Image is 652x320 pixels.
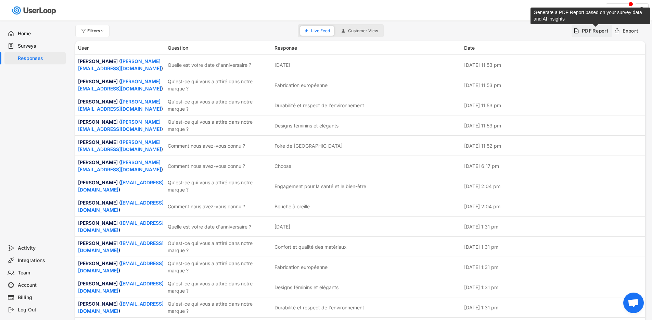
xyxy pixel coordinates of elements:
div: Qu'est-ce qui vous a attiré dans notre marque ? [168,239,270,254]
div: [PERSON_NAME] ( ) [78,159,164,173]
div: Qu'est-ce qui vous a attiré dans notre marque ? [168,280,270,294]
div: Confort et qualité des matériaux [274,243,347,250]
div: Qu'est-ce qui vous a attiré dans notre marque ? [168,179,270,193]
div: Qu'est-ce qui vous a attiré dans notre marque ? [168,98,270,112]
a: [EMAIL_ADDRESS][DOMAIN_NAME] [78,240,164,253]
div: Responses [18,55,63,62]
div: [DATE] 11:53 pm [464,61,643,69]
div: [DATE] 1:31 pm [464,223,643,230]
div: Mots-clés [85,40,105,45]
img: website_grey.svg [11,18,16,23]
div: [DATE] 1:31 pm [464,263,643,271]
div: Log Out [18,307,63,313]
div: [DATE] [274,223,290,230]
div: [DATE] 1:31 pm [464,243,643,250]
div: PDF Report [582,28,609,34]
div: [PERSON_NAME] ( ) [78,118,164,133]
div: Response [274,44,460,51]
div: [PERSON_NAME] ( ) [78,280,164,294]
div: [DATE] 6:17 pm [464,162,643,170]
div: Fabrication européenne [274,263,328,271]
div: [PERSON_NAME] ( ) [78,300,164,315]
text:  [639,7,644,13]
div: Surveys [18,43,63,49]
div: v 4.0.25 [19,11,34,16]
a: [EMAIL_ADDRESS][DOMAIN_NAME] [78,260,164,273]
div: [PERSON_NAME] ( ) [78,58,164,72]
div: Updates [610,8,629,13]
div: Filters [87,29,105,33]
div: Fabrication européenne [274,82,328,89]
span: Live Feed [311,29,330,33]
div: Home [18,30,63,37]
div: [PERSON_NAME] ( ) [78,199,164,213]
span: Customer View [348,29,378,33]
div: Question [168,44,270,51]
div: [DATE] 11:53 pm [464,122,643,129]
div: Account [18,282,63,288]
a: [EMAIL_ADDRESS][DOMAIN_NAME] [78,301,164,314]
div: [DATE] 2:04 pm [464,183,643,190]
div: [PERSON_NAME] ( ) [78,179,164,193]
div: Designs féminins et élégants [274,284,338,291]
div: [DATE] [274,61,290,69]
div: [PERSON_NAME] ( ) [78,219,164,234]
a: Ouvrir le chat [623,293,644,313]
div: Comment nous avez-vous connu ? [168,142,270,149]
div: Comment nous avez-vous connu ? [168,203,270,210]
a: [EMAIL_ADDRESS][DOMAIN_NAME] [78,200,164,213]
div: Quelle est votre date d'anniversaire ? [168,223,270,230]
img: userloop-logo-01.svg [10,3,59,17]
img: tab_domain_overview_orange.svg [28,40,33,45]
div: Billing [18,294,63,301]
div: [PERSON_NAME] ( ) [78,98,164,112]
div: [DATE] 1:31 pm [464,284,643,291]
div: Team [18,270,63,276]
a: [EMAIL_ADDRESS][DOMAIN_NAME] [78,220,164,233]
div: Export [623,28,639,34]
a: [EMAIL_ADDRESS][DOMAIN_NAME] [78,281,164,294]
div: Choose [274,162,291,170]
div: User [78,44,164,51]
img: logo_orange.svg [11,11,16,16]
div: Date [464,44,643,51]
div: Designs féminins et élégants [274,122,338,129]
button:  [639,7,645,13]
div: Qu'est-ce qui vous a attiré dans notre marque ? [168,118,270,133]
div: [DATE] 11:53 pm [464,102,643,109]
div: Durabilité et respect de l'environnement [274,102,364,109]
div: Domaine [35,40,53,45]
div: Qu'est-ce qui vous a attiré dans notre marque ? [168,300,270,315]
div: Bouche à oreille [274,203,310,210]
img: tab_keywords_by_traffic_grey.svg [78,40,83,45]
div: Qu'est-ce qui vous a attiré dans notre marque ? [168,78,270,92]
div: [PERSON_NAME] ( ) [78,239,164,254]
div: [PERSON_NAME] ( ) [78,138,164,153]
div: [DATE] 2:04 pm [464,203,643,210]
div: Qu'est-ce qui vous a attiré dans notre marque ? [168,260,270,274]
div: Domaine: [DOMAIN_NAME] [18,18,77,23]
div: Engagement pour la santé et le bien-être [274,183,366,190]
div: [DATE] 1:31 pm [464,304,643,311]
button: Live Feed [300,26,334,36]
div: Durabilité et respect de l'environnement [274,304,364,311]
div: Integrations [18,257,63,264]
div: Quelle est votre date d'anniversaire ? [168,61,270,69]
a: [EMAIL_ADDRESS][DOMAIN_NAME] [78,180,164,193]
div: Foire de [GEOGRAPHIC_DATA] [274,142,343,149]
div: [DATE] 11:53 pm [464,82,643,89]
div: [PERSON_NAME] ( ) [78,260,164,274]
div: Activity [18,245,63,251]
button: Customer View [337,26,382,36]
div: [PERSON_NAME] ( ) [78,78,164,92]
div: [DATE] 11:52 pm [464,142,643,149]
div: Comment nous avez-vous connu ? [168,162,270,170]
